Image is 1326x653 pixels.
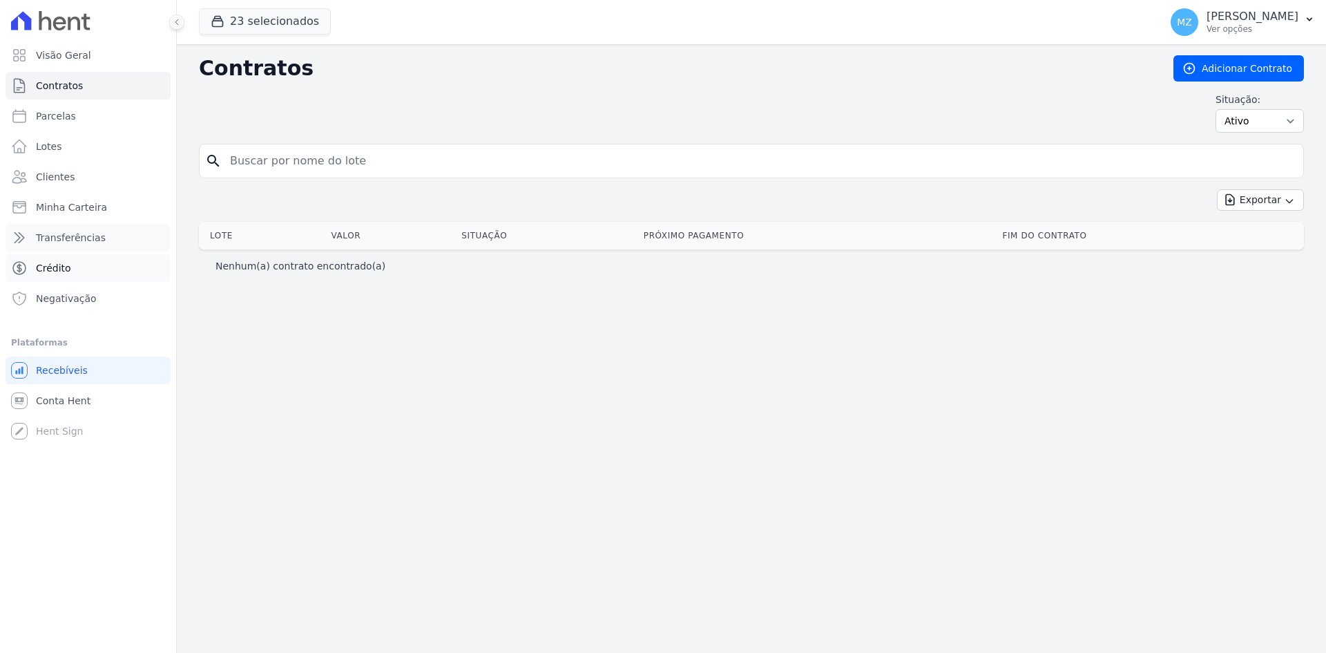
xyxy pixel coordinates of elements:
span: Minha Carteira [36,200,107,214]
p: [PERSON_NAME] [1207,10,1298,23]
span: Negativação [36,292,97,305]
p: Ver opções [1207,23,1298,35]
span: Lotes [36,140,62,153]
a: Lotes [6,133,171,160]
span: Contratos [36,79,83,93]
input: Buscar por nome do lote [222,147,1298,175]
a: Minha Carteira [6,193,171,221]
a: Negativação [6,285,171,312]
a: Recebíveis [6,357,171,384]
a: Transferências [6,224,171,252]
span: Recebíveis [36,363,88,377]
a: Visão Geral [6,41,171,69]
th: Fim do Contrato [997,222,1304,249]
a: Adicionar Contrato [1173,55,1304,82]
p: Nenhum(a) contrato encontrado(a) [215,259,385,273]
h2: Contratos [199,56,1151,81]
span: Clientes [36,170,75,184]
button: Exportar [1217,189,1304,211]
i: search [205,153,222,169]
span: MZ [1177,17,1192,27]
th: Situação [456,222,637,249]
span: Conta Hent [36,394,90,408]
div: Plataformas [11,334,165,351]
th: Valor [325,222,456,249]
a: Parcelas [6,102,171,130]
a: Contratos [6,72,171,100]
button: MZ [PERSON_NAME] Ver opções [1160,3,1326,41]
label: Situação: [1215,93,1304,106]
a: Clientes [6,163,171,191]
a: Crédito [6,254,171,282]
button: 23 selecionados [199,8,331,35]
th: Lote [199,222,325,249]
span: Crédito [36,261,71,275]
span: Transferências [36,231,106,245]
a: Conta Hent [6,387,171,415]
span: Parcelas [36,109,76,123]
th: Próximo Pagamento [638,222,997,249]
span: Visão Geral [36,48,91,62]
